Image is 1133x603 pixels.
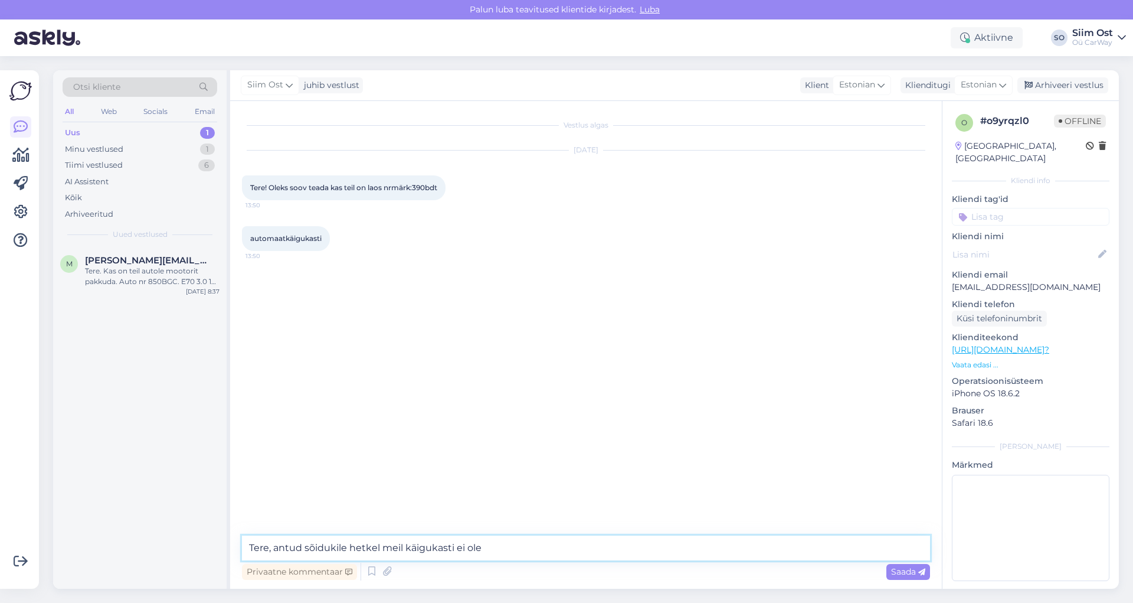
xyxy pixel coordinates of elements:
[800,79,829,92] div: Klient
[952,230,1109,243] p: Kliendi nimi
[85,255,208,266] span: Marko.siilmann@mail.ee
[113,229,168,240] span: Uued vestlused
[200,144,215,155] div: 1
[952,193,1109,206] p: Kliendi tag'id
[250,183,437,192] span: Tere! Oleks soov teada kas teil on laos nrmärk:390bdt
[961,118,967,127] span: o
[955,140,1086,165] div: [GEOGRAPHIC_DATA], [GEOGRAPHIC_DATA]
[900,79,951,92] div: Klienditugi
[66,259,73,268] span: M
[85,266,220,287] div: Tere. Kas on teil autole mootorit pakkuda. Auto nr 850BGC. E70 3.0 173 kw
[1017,77,1108,93] div: Arhiveeri vestlus
[952,375,1109,387] p: Operatsioonisüsteem
[952,441,1109,452] div: [PERSON_NAME]
[1054,115,1106,128] span: Offline
[839,79,875,92] span: Estonian
[198,159,215,171] div: 6
[891,566,925,577] span: Saada
[247,79,283,92] span: Siim Ost
[1072,38,1113,47] div: Oü CarWay
[952,344,1049,355] a: [URL][DOMAIN_NAME]?
[9,80,32,102] img: Askly Logo
[299,79,359,92] div: juhib vestlust
[952,248,1096,261] input: Lisa nimi
[952,331,1109,344] p: Klienditeekond
[200,127,215,139] div: 1
[141,104,170,119] div: Socials
[65,176,109,188] div: AI Assistent
[952,405,1109,417] p: Brauser
[952,360,1109,370] p: Vaata edasi ...
[65,208,113,220] div: Arhiveeritud
[636,4,663,15] span: Luba
[952,269,1109,281] p: Kliendi email
[952,311,1047,327] div: Küsi telefoninumbrit
[65,159,123,171] div: Tiimi vestlused
[961,79,997,92] span: Estonian
[65,192,82,204] div: Kõik
[952,175,1109,186] div: Kliendi info
[951,27,1023,48] div: Aktiivne
[63,104,76,119] div: All
[73,81,120,93] span: Otsi kliente
[242,564,357,580] div: Privaatne kommentaar
[952,459,1109,471] p: Märkmed
[192,104,217,119] div: Email
[1072,28,1113,38] div: Siim Ost
[242,145,930,155] div: [DATE]
[952,281,1109,294] p: [EMAIL_ADDRESS][DOMAIN_NAME]
[65,144,123,155] div: Minu vestlused
[1051,30,1067,46] div: SO
[242,120,930,131] div: Vestlus algas
[65,127,80,139] div: Uus
[245,201,290,210] span: 13:50
[245,252,290,260] span: 13:50
[242,536,930,560] textarea: Tere, antud sõidukile hetkel meil käigukasti ei o
[952,417,1109,429] p: Safari 18.6
[250,234,322,243] span: automaatkäigukasti
[1072,28,1126,47] a: Siim OstOü CarWay
[99,104,119,119] div: Web
[952,387,1109,400] p: iPhone OS 18.6.2
[980,114,1054,128] div: # o9yrqzl0
[952,298,1109,311] p: Kliendi telefon
[952,208,1109,226] input: Lisa tag
[186,287,220,296] div: [DATE] 8:37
